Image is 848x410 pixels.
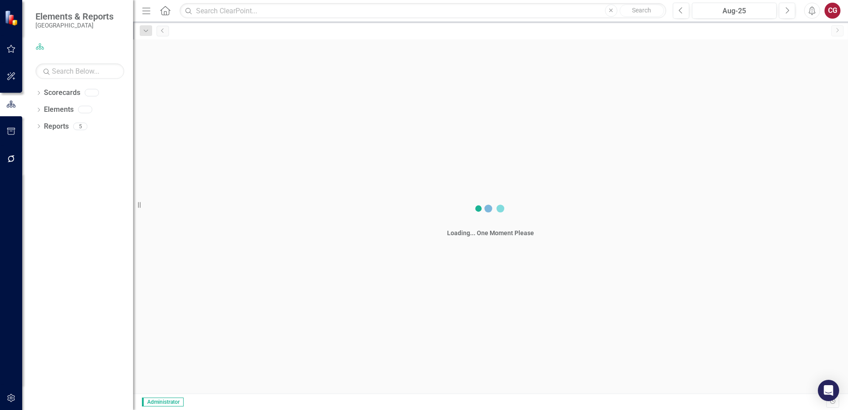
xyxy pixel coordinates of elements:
[44,105,74,115] a: Elements
[824,3,840,19] button: CG
[180,3,666,19] input: Search ClearPoint...
[35,63,124,79] input: Search Below...
[44,122,69,132] a: Reports
[692,3,777,19] button: Aug-25
[35,11,114,22] span: Elements & Reports
[44,88,80,98] a: Scorecards
[73,122,87,130] div: 5
[4,10,20,26] img: ClearPoint Strategy
[620,4,664,17] button: Search
[818,380,839,401] div: Open Intercom Messenger
[695,6,773,16] div: Aug-25
[632,7,651,14] span: Search
[447,229,534,237] div: Loading... One Moment Please
[142,398,184,406] span: Administrator
[35,22,114,29] small: [GEOGRAPHIC_DATA]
